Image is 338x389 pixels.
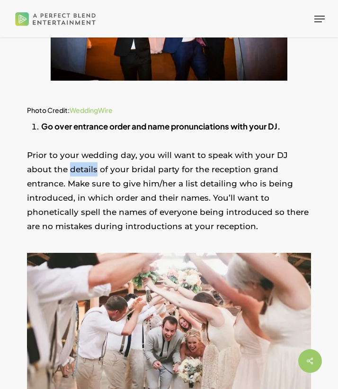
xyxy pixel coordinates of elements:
[70,106,113,114] a: WeddingWire
[13,6,98,32] img: A Perfect Blend Entertainment
[314,14,325,24] a: Navigation Menu
[27,104,311,116] h6: Photo Credit:
[27,148,311,246] p: Prior to your wedding day, you will want to speak with your DJ about the details of your bridal p...
[41,121,280,131] strong: Go over entrance order and name pronunciations with your DJ.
